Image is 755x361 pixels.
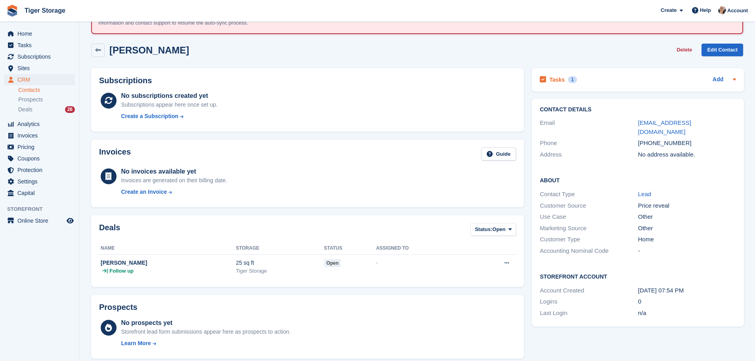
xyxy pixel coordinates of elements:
span: Prospects [18,96,43,103]
a: Guide [481,147,516,160]
a: Add [713,75,723,84]
div: Contact Type [540,190,638,199]
div: Tiger Storage [236,267,324,275]
span: Account [727,7,748,15]
a: menu [4,40,75,51]
a: Prospects [18,96,75,104]
h2: Storefront Account [540,272,736,280]
div: Address [540,150,638,159]
span: Deals [18,106,32,113]
div: 26 [65,106,75,113]
div: Price reveal [638,201,736,210]
a: menu [4,51,75,62]
div: 25 sq ft [236,259,324,267]
div: [DATE] 07:54 PM [638,286,736,295]
span: open [324,259,341,267]
a: menu [4,118,75,130]
span: Follow up [109,267,134,275]
span: Pricing [17,141,65,153]
img: Becky Martin [718,6,726,14]
span: Capital [17,187,65,199]
div: Customer Type [540,235,638,244]
div: Other [638,224,736,233]
a: Lead [638,191,651,197]
img: stora-icon-8386f47178a22dfd0bd8f6a31ec36ba5ce8667c1dd55bd0f319d3a0aa187defe.svg [6,5,18,17]
span: Coupons [17,153,65,164]
span: Analytics [17,118,65,130]
span: Settings [17,176,65,187]
span: Tasks [17,40,65,51]
span: Sites [17,63,65,74]
div: 0 [638,297,736,306]
span: Subscriptions [17,51,65,62]
a: Edit Contact [701,44,743,57]
a: menu [4,63,75,74]
a: menu [4,215,75,226]
h2: [PERSON_NAME] [109,45,189,55]
a: Learn More [121,339,291,348]
button: Status: Open [470,223,516,236]
div: Home [638,235,736,244]
div: Customer Source [540,201,638,210]
h2: Subscriptions [99,76,516,85]
div: No invoices available yet [121,167,227,176]
h2: Contact Details [540,107,736,113]
span: Status: [475,225,492,233]
span: Home [17,28,65,39]
a: menu [4,74,75,85]
button: Delete [673,44,695,57]
div: [PERSON_NAME] [101,259,236,267]
div: Email [540,118,638,136]
div: Invoices are generated on their billing date. [121,176,227,185]
span: Create [661,6,677,14]
a: Deals 26 [18,105,75,114]
a: menu [4,187,75,199]
h2: Tasks [549,76,565,83]
a: Preview store [65,216,75,225]
div: Use Case [540,212,638,222]
div: - [638,246,736,256]
div: n/a [638,309,736,318]
span: Online Store [17,215,65,226]
th: Status [324,242,376,255]
a: Create an Invoice [121,188,227,196]
h2: Deals [99,223,120,238]
a: Create a Subscription [121,112,218,120]
span: Help [700,6,711,14]
span: Open [492,225,505,233]
div: Create an Invoice [121,188,167,196]
div: 1 [568,76,577,83]
a: menu [4,28,75,39]
div: Accounting Nominal Code [540,246,638,256]
div: Phone [540,139,638,148]
div: [PHONE_NUMBER] [638,139,736,148]
a: menu [4,141,75,153]
a: Contacts [18,86,75,94]
div: Subscriptions appear here once set up. [121,101,218,109]
a: menu [4,153,75,164]
h2: Invoices [99,147,131,160]
div: No prospects yet [121,318,291,328]
a: Tiger Storage [21,4,69,17]
h2: Prospects [99,303,138,312]
div: Marketing Source [540,224,638,233]
a: menu [4,130,75,141]
th: Name [99,242,236,255]
div: Learn More [121,339,151,348]
div: No address available. [638,150,736,159]
div: Account Created [540,286,638,295]
span: Invoices [17,130,65,141]
div: Last Login [540,309,638,318]
a: [EMAIL_ADDRESS][DOMAIN_NAME] [638,119,691,135]
h2: About [540,176,736,184]
div: No subscriptions created yet [121,91,218,101]
span: Protection [17,164,65,176]
span: Storefront [7,205,79,213]
th: Storage [236,242,324,255]
div: Other [638,212,736,222]
a: menu [4,164,75,176]
a: menu [4,176,75,187]
span: CRM [17,74,65,85]
span: | [107,267,108,275]
div: - [376,259,469,267]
